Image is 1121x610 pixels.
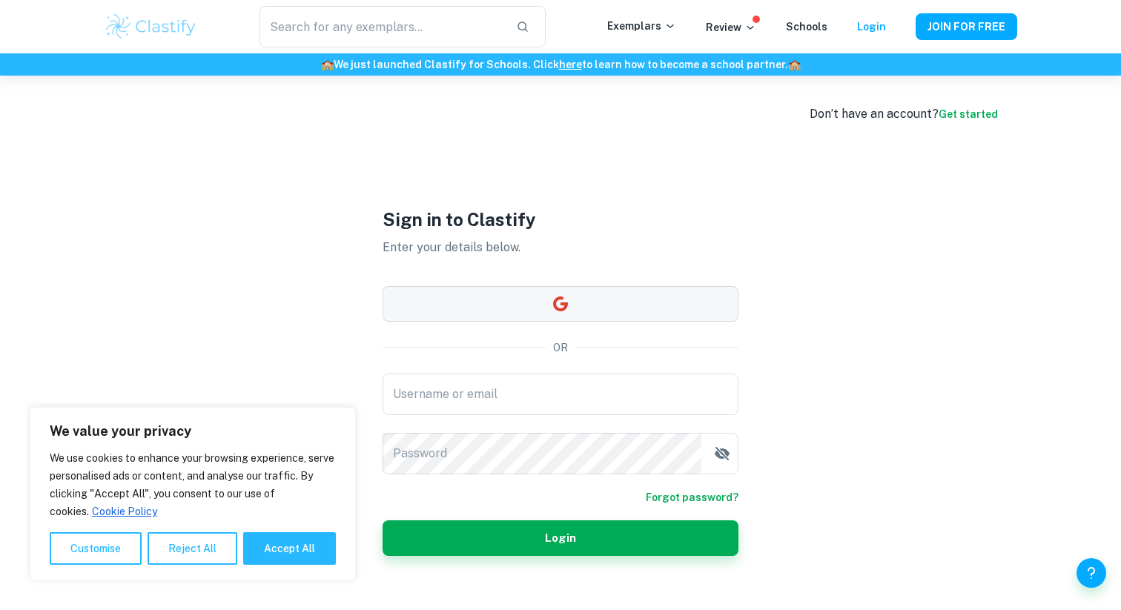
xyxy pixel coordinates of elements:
button: Help and Feedback [1077,558,1106,588]
input: Search for any exemplars... [259,6,504,47]
p: We value your privacy [50,422,336,440]
p: Exemplars [607,18,676,34]
a: Login [857,21,886,33]
a: Schools [786,21,827,33]
a: Cookie Policy [91,505,158,518]
div: We value your privacy [30,407,356,580]
button: Login [383,520,738,556]
a: here [559,59,582,70]
button: Reject All [148,532,237,565]
span: 🏫 [321,59,334,70]
span: 🏫 [788,59,801,70]
a: Forgot password? [646,489,738,505]
img: Clastify logo [104,12,198,42]
button: Customise [50,532,142,565]
h6: We just launched Clastify for Schools. Click to learn how to become a school partner. [3,56,1118,73]
a: Get started [939,108,998,120]
h1: Sign in to Clastify [383,206,738,233]
p: OR [553,339,568,356]
button: JOIN FOR FREE [916,13,1017,40]
p: Review [706,19,756,36]
button: Accept All [243,532,336,565]
p: We use cookies to enhance your browsing experience, serve personalised ads or content, and analys... [50,449,336,520]
div: Don’t have an account? [810,105,998,123]
p: Enter your details below. [383,239,738,256]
